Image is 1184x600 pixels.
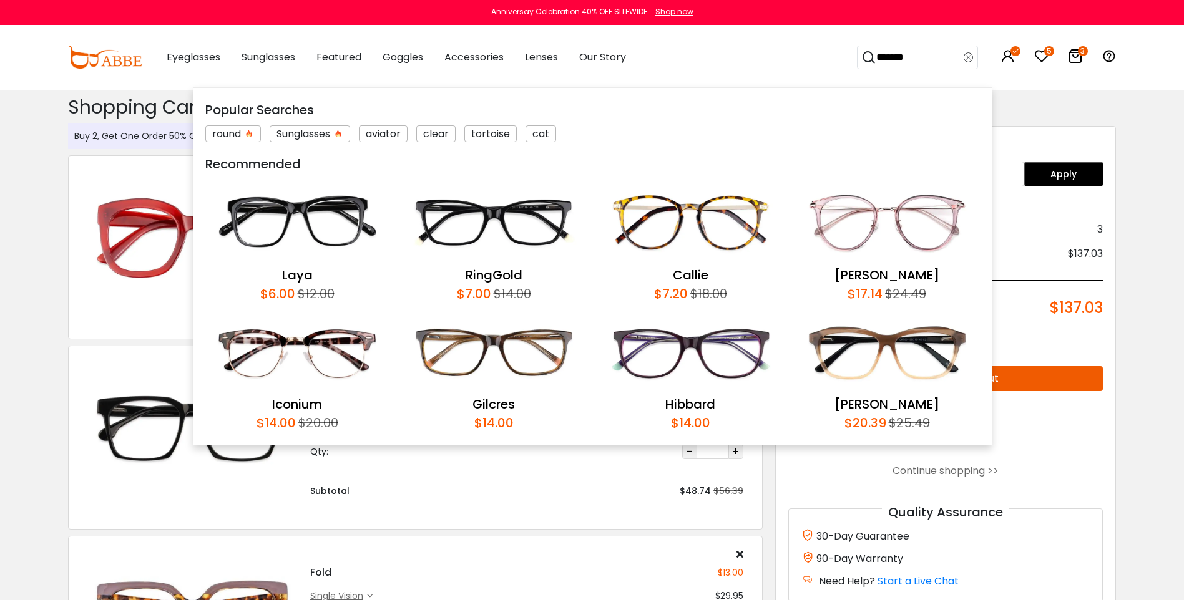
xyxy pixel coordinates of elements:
div: $7.20 [654,284,688,303]
div: $17.14 [848,284,883,303]
i: 5 [1044,46,1054,56]
span: Featured [316,50,361,64]
img: Naomi [795,180,979,266]
span: Need Help? [819,574,875,588]
img: Iconium [205,309,389,395]
button: + [728,444,743,459]
div: Qty: [310,445,328,458]
i: 3 [1078,46,1088,56]
div: 30-Day Guarantee [801,528,1090,544]
img: Callie [599,180,783,266]
div: Anniversay Celebration 40% OFF SITEWIDE [491,6,647,17]
img: Gilbert [87,375,298,481]
div: $20.00 [296,414,338,432]
div: $6.00 [260,284,295,303]
a: Start a Live Chat [878,574,959,588]
div: $7.00 [457,284,491,303]
div: $56.39 [713,485,743,498]
div: $18.00 [688,284,727,303]
div: Popular Searches [205,100,979,119]
a: Iconium [272,395,322,413]
div: Recommended [205,155,979,173]
div: cat [526,125,556,142]
button: Apply [1024,162,1103,186]
a: [PERSON_NAME] [834,395,939,413]
a: Shop now [649,6,693,17]
div: $12.00 [295,284,335,303]
span: $137.03 [1068,246,1103,261]
img: abbeglasses.com [68,46,142,69]
h2: Shopping Cart [68,96,763,119]
span: Goggles [383,50,423,64]
img: Laya [205,180,389,266]
a: Callie [673,266,708,284]
div: clear [416,125,456,142]
div: tortoise [464,125,517,142]
span: $137.03 [1050,299,1103,317]
a: 3 [1068,51,1083,65]
div: $14.00 [491,284,531,303]
div: $14.00 [474,414,514,432]
div: $24.49 [883,284,926,303]
a: Continue shopping >> [893,463,999,478]
div: round [205,125,261,142]
span: Quality Assurance [882,503,1009,521]
div: $14.00 [257,414,296,432]
div: $48.74 [680,485,711,498]
span: 3 [1097,222,1103,237]
div: $13.00 [718,566,743,579]
img: Gilcres [402,309,586,395]
div: Buy 2, Get One Order 50% Off [74,130,246,143]
div: $20.39 [844,414,886,432]
div: 90-Day Warranty [801,550,1090,566]
a: RingGold [466,266,522,284]
span: Our Story [579,50,626,64]
a: 5 [1034,51,1049,65]
div: $25.49 [886,414,930,432]
img: RingGold [402,180,586,266]
h4: Fold [310,565,331,580]
div: Shop now [655,6,693,17]
div: $14.00 [671,414,710,432]
span: Eyeglasses [167,50,220,64]
img: Hibbard [599,309,783,395]
div: aviator [359,125,408,142]
span: Sunglasses [242,50,295,64]
span: Lenses [525,50,558,64]
div: Subtotal [310,485,350,498]
a: Laya [282,266,313,284]
img: Gala [87,185,298,291]
a: Hibbard [665,395,715,413]
img: Sonia [795,309,979,395]
a: [PERSON_NAME] [834,266,939,284]
span: Accessories [444,50,504,64]
div: Sunglasses [270,125,350,142]
button: - [682,444,697,459]
a: Gilcres [472,395,515,413]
